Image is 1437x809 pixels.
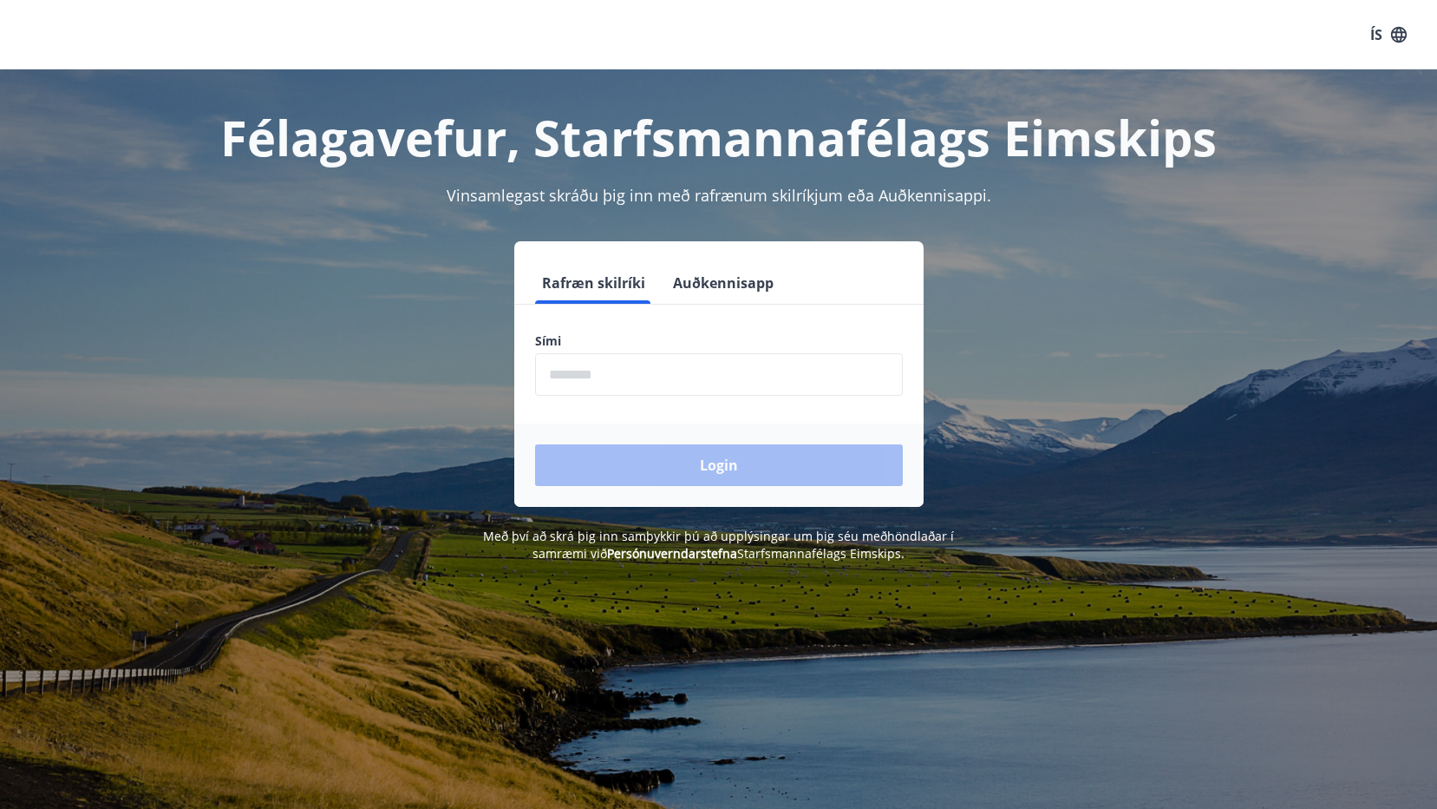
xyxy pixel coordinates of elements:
[1361,19,1416,50] button: ÍS
[535,262,652,304] button: Rafræn skilríki
[666,262,781,304] button: Auðkennisapp
[535,332,903,350] label: Sími
[115,104,1323,170] h1: Félagavefur, Starfsmannafélags Eimskips
[447,185,991,206] span: Vinsamlegast skráðu þig inn með rafrænum skilríkjum eða Auðkennisappi.
[483,528,954,562] span: Með því að skrá þig inn samþykkir þú að upplýsingar um þig séu meðhöndlaðar í samræmi við Starfsm...
[607,545,737,562] a: Persónuverndarstefna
